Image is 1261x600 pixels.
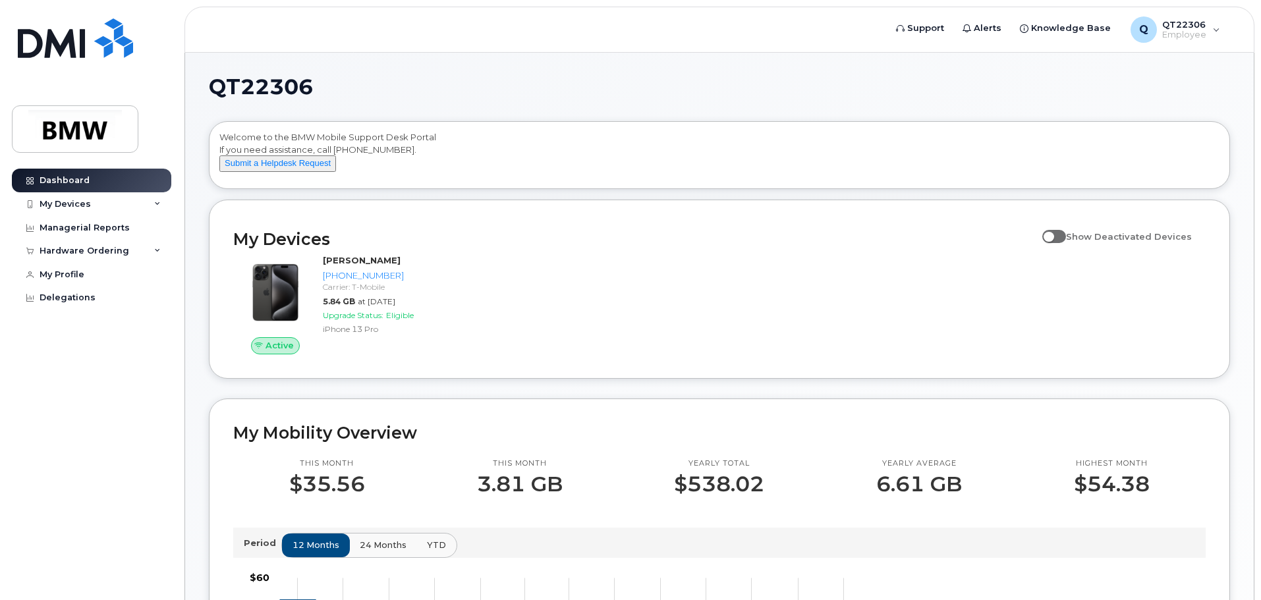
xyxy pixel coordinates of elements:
p: Highest month [1074,458,1150,469]
span: 24 months [360,539,406,551]
tspan: $60 [250,572,269,584]
div: Welcome to the BMW Mobile Support Desk Portal If you need assistance, call [PHONE_NUMBER]. [219,131,1219,184]
a: Submit a Helpdesk Request [219,157,336,168]
p: This month [289,458,365,469]
div: Carrier: T-Mobile [323,281,459,292]
p: Yearly average [876,458,962,469]
button: Submit a Helpdesk Request [219,155,336,172]
span: Show Deactivated Devices [1066,231,1192,242]
span: 5.84 GB [323,296,355,306]
p: Yearly total [674,458,764,469]
a: Active[PERSON_NAME][PHONE_NUMBER]Carrier: T-Mobile5.84 GBat [DATE]Upgrade Status:EligibleiPhone 1... [233,254,464,354]
span: Upgrade Status: [323,310,383,320]
strong: [PERSON_NAME] [323,255,401,265]
div: [PHONE_NUMBER] [323,269,459,282]
span: Active [266,339,294,352]
div: iPhone 13 Pro [323,323,459,335]
img: iPhone_15_Pro_Black.png [244,261,307,324]
p: This month [477,458,563,469]
h2: My Mobility Overview [233,423,1206,443]
p: 6.61 GB [876,472,962,496]
h2: My Devices [233,229,1036,249]
span: Eligible [386,310,414,320]
p: $35.56 [289,472,365,496]
span: YTD [427,539,446,551]
span: QT22306 [209,77,313,97]
p: $54.38 [1074,472,1150,496]
p: $538.02 [674,472,764,496]
span: at [DATE] [358,296,395,306]
p: 3.81 GB [477,472,563,496]
p: Period [244,537,281,549]
input: Show Deactivated Devices [1042,224,1053,234]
